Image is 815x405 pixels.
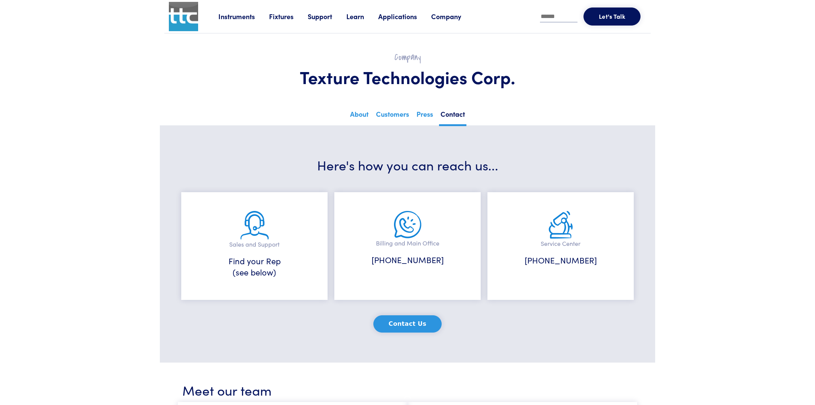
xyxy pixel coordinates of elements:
p: Service Center [506,239,615,248]
h3: Here's how you can reach us... [182,155,633,174]
a: Company [431,12,475,21]
h3: Meet our team [182,381,633,399]
h6: Find your Rep (see below) [200,255,309,279]
h6: [PHONE_NUMBER] [353,254,462,266]
a: About [349,108,370,124]
img: service.png [549,211,573,239]
h2: Company [182,51,633,63]
a: Learn [346,12,378,21]
a: Applications [378,12,431,21]
a: Fixtures [269,12,308,21]
a: Instruments [218,12,269,21]
img: ttc_logo_1x1_v1.0.png [169,2,198,31]
a: Customers [374,108,411,124]
img: sales-and-support.png [241,211,269,239]
img: main-office.png [394,211,421,238]
button: Let's Talk [583,8,641,26]
a: Press [415,108,435,124]
p: Billing and Main Office [353,238,462,248]
a: Support [308,12,346,21]
h6: [PHONE_NUMBER] [506,254,615,266]
button: Contact Us [373,315,442,333]
a: Contact [439,108,466,126]
p: Sales and Support [200,239,309,249]
h1: Texture Technologies Corp. [182,66,633,88]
